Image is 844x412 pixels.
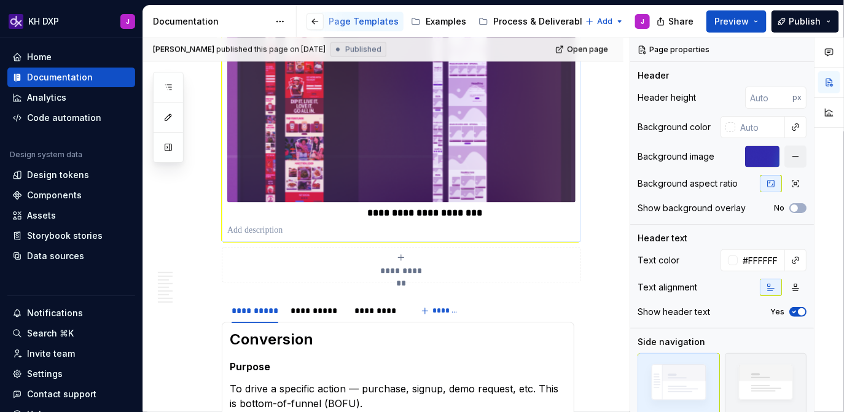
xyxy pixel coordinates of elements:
[27,250,84,262] div: Data sources
[7,226,135,246] a: Storybook stories
[745,87,792,109] input: Auto
[27,209,56,222] div: Assets
[27,112,101,124] div: Code automation
[638,254,679,266] div: Text color
[27,91,66,104] div: Analytics
[7,185,135,205] a: Components
[7,364,135,384] a: Settings
[638,91,696,104] div: Header height
[27,51,52,63] div: Home
[7,88,135,107] a: Analytics
[638,121,711,133] div: Background color
[738,249,785,271] input: Auto
[7,108,135,128] a: Code automation
[638,69,669,82] div: Header
[27,169,89,181] div: Design tokens
[638,232,687,244] div: Header text
[27,327,74,340] div: Search ⌘K
[230,382,566,411] p: To drive a specific action — purchase, signup, demo request, etc. This is bottom-of-funnel (BOFU).
[7,165,135,185] a: Design tokens
[651,10,701,33] button: Share
[567,45,608,55] span: Open page
[7,303,135,323] button: Notifications
[638,177,738,190] div: Background aspect ratio
[28,15,59,28] div: KH DXP
[552,41,614,58] a: Open page
[7,206,135,225] a: Assets
[345,45,381,55] span: Published
[406,12,471,31] a: Examples
[735,116,785,138] input: Auto
[774,203,784,213] label: No
[9,14,23,29] img: 0784b2da-6f85-42e6-8793-4468946223dc.png
[638,306,710,318] div: Show header text
[27,388,96,400] div: Contact support
[7,68,135,87] a: Documentation
[641,17,644,26] div: J
[126,17,130,26] div: J
[582,13,628,30] button: Add
[706,10,767,33] button: Preview
[772,10,839,33] button: Publish
[638,150,714,163] div: Background image
[27,368,63,380] div: Settings
[493,15,593,28] div: Process & Deliverables
[668,15,694,28] span: Share
[638,336,705,348] div: Side navigation
[792,93,802,103] p: px
[309,12,404,31] a: Page Templates
[789,15,821,28] span: Publish
[216,45,326,55] div: published this page on [DATE]
[329,15,399,28] div: Page Templates
[638,202,746,214] div: Show background overlay
[7,384,135,404] button: Contact support
[770,307,784,317] label: Yes
[714,15,749,28] span: Preview
[27,307,83,319] div: Notifications
[27,348,75,360] div: Invite team
[10,150,82,160] div: Design system data
[27,189,82,201] div: Components
[27,230,103,242] div: Storybook stories
[7,324,135,343] button: Search ⌘K
[474,12,598,31] a: Process & Deliverables
[153,15,269,28] div: Documentation
[2,8,140,34] button: KH DXPJ
[7,344,135,363] a: Invite team
[153,45,214,55] span: [PERSON_NAME]
[27,71,93,84] div: Documentation
[638,281,697,293] div: Text alignment
[426,15,466,28] div: Examples
[7,47,135,67] a: Home
[7,246,135,266] a: Data sources
[230,330,566,350] h2: Conversion
[230,361,270,373] strong: Purpose
[597,17,612,26] span: Add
